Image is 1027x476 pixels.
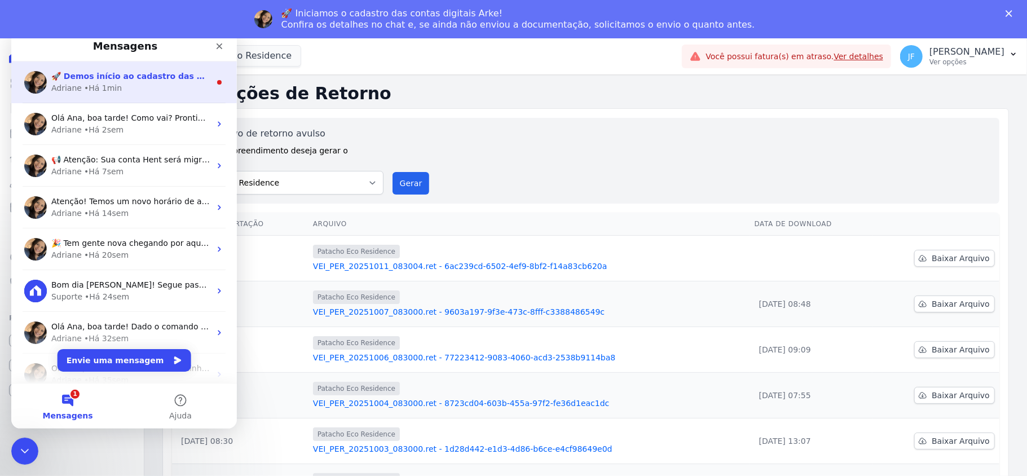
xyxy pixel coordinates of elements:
span: Baixar Arquivo [932,298,990,310]
a: Baixar Arquivo [914,341,995,358]
a: VEI_PER_20251006_083000.ret - 77223412-9083-4060-acd3-2538b9114ba8 [313,352,746,363]
a: Conta Hent [5,354,139,377]
div: • Há 20sem [73,218,117,230]
div: • Há 14sem [73,176,117,188]
div: • Há 7sem [73,134,112,146]
td: [DATE] 08:30 [172,281,308,327]
img: Profile image for Adriane [13,290,36,312]
div: Adriane [40,301,70,313]
img: Profile image for Adriane [13,81,36,104]
a: VEI_PER_20251007_083000.ret - 9603a197-9f3e-473c-8fff-c3388486549c [313,306,746,318]
span: Baixar Arquivo [932,435,990,447]
th: Data de Download [750,213,872,236]
span: Mensagens [32,380,82,388]
div: Adriane [40,51,70,63]
a: Ver detalhes [834,52,884,61]
span: Patacho Eco Residence [313,427,400,441]
td: [DATE] 08:30 [172,236,308,281]
td: [DATE] 08:30 [172,418,308,464]
div: Fechar [1006,10,1017,17]
div: 🚀 Iniciamos o cadastro das contas digitais Arke! Confira os detalhes no chat e, se ainda não envi... [281,8,755,30]
a: Negativação [5,271,139,293]
th: Data da Exportação [172,213,308,236]
p: [PERSON_NAME] [929,46,1004,58]
button: Gerar [393,172,430,195]
div: Adriane [40,343,70,355]
a: VEI_PER_20251003_083000.ret - 1d28d442-e1d3-4d86-b6ce-e4cf98649e0d [313,443,746,455]
div: • Há 2sem [73,92,112,104]
div: Adriane [40,218,70,230]
span: Patacho Eco Residence [313,336,400,350]
a: Parcelas [5,122,139,144]
iframe: Intercom live chat [11,438,38,465]
span: Baixar Arquivo [932,390,990,401]
img: Profile image for Adriane [13,206,36,229]
img: Profile image for Adriane [13,39,36,62]
td: [DATE] 08:30 [172,327,308,373]
span: Ajuda [158,380,180,388]
div: • Há 1min [73,51,111,63]
iframe: Intercom live chat [11,32,237,429]
span: Olá Ana, bom dia! Como vai? Prontinho. Dado o comando para espelhamento. ; ) [40,332,360,341]
a: Baixar Arquivo [914,433,995,449]
td: [DATE] 09:09 [750,327,872,373]
span: Baixar Arquivo [932,344,990,355]
img: Profile image for Suporte [13,248,36,271]
td: [DATE] 08:48 [750,281,872,327]
a: Baixar Arquivo [914,387,995,404]
div: • Há 35sem [73,343,117,355]
div: • Há 32sem [73,301,117,313]
button: Ajuda [113,352,226,397]
a: Minha Carteira [5,196,139,219]
span: JF [908,52,915,60]
span: Olá Ana, boa tarde! Como vai? Prontinho. Dado o comando para espelhamento. ; ) [40,82,366,91]
button: JF [PERSON_NAME] Ver opções [891,41,1027,72]
a: Lotes [5,147,139,169]
span: Bom dia [PERSON_NAME]! Segue passo a passo de como alterar as informações do contrato. [40,249,408,258]
span: Baixar Arquivo [932,253,990,264]
a: Baixar Arquivo [914,296,995,312]
span: Olá Ana, boa tarde! Dado o comando para espelhamento. ; ) [40,290,279,299]
img: Profile image for Adriane [13,123,36,146]
a: Contratos [5,97,139,120]
label: Para qual empreendimento deseja gerar o arquivo? [181,140,384,169]
div: Plataformas [9,311,135,325]
span: Patacho Eco Residence [313,245,400,258]
label: Gerar arquivo de retorno avulso [181,127,384,140]
th: Arquivo [308,213,750,236]
span: Patacho Eco Residence [313,382,400,395]
span: Patacho Eco Residence [313,290,400,304]
img: Profile image for Adriane [254,10,272,28]
span: Você possui fatura(s) em atraso. [706,51,883,63]
div: Adriane [40,134,70,146]
td: [DATE] 07:55 [750,373,872,418]
div: Adriane [40,92,70,104]
a: Crédito [5,246,139,268]
button: Envie uma mensagem [46,318,180,340]
a: Visão Geral [5,72,139,95]
a: Transferências [5,221,139,244]
img: Profile image for Adriane [13,332,36,354]
td: [DATE] 13:07 [750,418,872,464]
img: Profile image for Adriane [13,165,36,187]
td: [DATE] 08:30 [172,373,308,418]
a: Clientes [5,171,139,194]
div: • Há 24sem [73,259,118,271]
a: VEI_PER_20251011_083004.ret - 6ac239cd-6502-4ef9-8bf2-f14a83cb620a [313,261,746,272]
a: VEI_PER_20251004_083000.ret - 8723cd04-603b-455a-97f2-fe36d1eac1dc [313,398,746,409]
a: Baixar Arquivo [914,250,995,267]
h2: Exportações de Retorno [162,83,1009,104]
div: Adriane [40,176,70,188]
a: Recebíveis [5,329,139,352]
div: Suporte [40,259,71,271]
p: Ver opções [929,58,1004,67]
